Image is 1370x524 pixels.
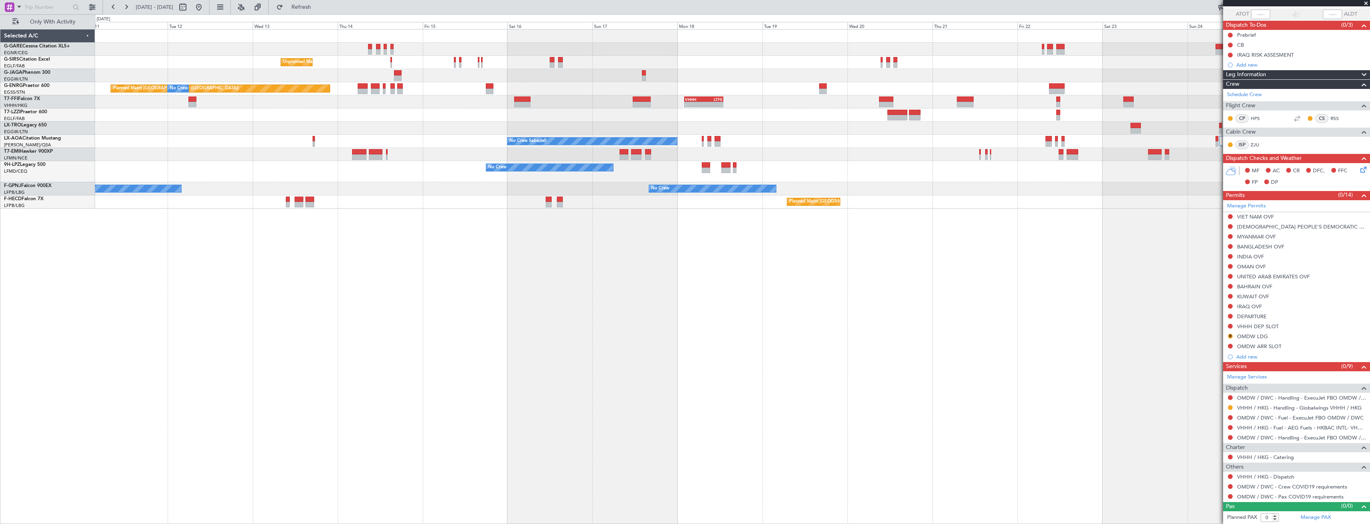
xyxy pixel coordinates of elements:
a: OMDW / DWC - Crew COVID19 requirements [1237,483,1347,490]
span: AC [1273,167,1280,175]
div: Add new [1236,61,1366,68]
div: - [704,102,723,107]
div: Mon 18 [677,22,762,29]
div: OMDW LDG [1237,333,1268,340]
span: Permits [1226,191,1245,200]
div: Sat 23 [1103,22,1188,29]
span: Pax [1226,502,1235,511]
div: - [685,102,704,107]
a: G-ENRGPraetor 600 [4,83,49,88]
a: F-HECDFalcon 7X [4,197,44,201]
span: LX-TRO [4,123,21,128]
div: CP [1235,114,1249,123]
a: HPS [1251,115,1269,122]
a: VHHH / HKG - Fuel - AEG Fuels - HKBAC INTL- VHHH / HKG [1237,424,1366,431]
div: KUWAIT OVF [1237,293,1269,300]
div: Sat 16 [507,22,592,29]
div: Sun 24 [1188,22,1273,29]
a: LX-AOACitation Mustang [4,136,61,141]
div: Mon 11 [83,22,168,29]
div: MYANMAR OVF [1237,233,1276,240]
a: EGNR/CEG [4,50,28,56]
a: LFMD/CEQ [4,168,27,174]
span: Charter [1226,443,1245,452]
a: VHHH / HKG - Catering [1237,454,1294,461]
div: IRAQ RISK ASSESMENT [1237,51,1294,58]
div: CS [1315,114,1328,123]
a: EGGW/LTN [4,129,28,135]
span: (0/14) [1338,191,1353,199]
a: [PERSON_NAME]/QSA [4,142,51,148]
a: G-SIRSCitation Excel [4,57,50,62]
a: T7-FFIFalcon 7X [4,97,40,101]
div: Sun 17 [592,22,677,29]
span: Dispatch Checks and Weather [1226,154,1302,163]
a: EGLF/FAB [4,63,25,69]
span: T7-EMI [4,149,20,154]
div: No Crew [488,162,507,173]
a: LFPB/LBG [4,189,25,195]
div: BAHRAIN OVF [1237,283,1272,290]
div: No Crew [651,183,669,195]
a: OMDW / DWC - Handling - ExecuJet FBO OMDW / DWC [1237,434,1366,441]
div: Planned Maint [GEOGRAPHIC_DATA] ([GEOGRAPHIC_DATA]) [789,196,915,208]
label: Planned PAX [1227,514,1257,522]
div: Tue 19 [762,22,847,29]
div: UNITED ARAB EMIRATES OVF [1237,273,1310,280]
span: Flight Crew [1226,101,1255,110]
a: RSS [1330,115,1348,122]
span: Dispatch [1226,384,1248,393]
div: ISP [1235,140,1249,149]
span: G-GARE [4,44,22,49]
a: Manage PAX [1301,514,1331,522]
span: T7-LZZI [4,110,20,114]
span: G-JAGA [4,70,22,75]
button: R [1228,334,1233,339]
input: --:-- [1251,10,1270,19]
span: Leg Information [1226,70,1266,79]
a: VHHH / HKG - Handling - Globalwings VHHH / HKG [1237,404,1362,411]
div: Prebrief [1237,32,1256,38]
span: DFC, [1313,167,1325,175]
span: LX-AOA [4,136,22,141]
span: (0/3) [1341,21,1353,29]
div: VHHH DEP SLOT [1237,323,1279,330]
a: F-GPNJFalcon 900EX [4,183,51,188]
div: Wed 20 [847,22,932,29]
div: Add new [1236,353,1366,360]
a: OMDW / DWC - Handling - ExecuJet FBO OMDW / DWC [1237,394,1366,401]
span: Only With Activity [21,19,84,25]
a: LX-TROLegacy 650 [4,123,47,128]
span: DP [1271,179,1278,187]
div: [DEMOGRAPHIC_DATA] PEOPLE'S DEMOCRATIC REPUBLIC OVF [1237,223,1366,230]
a: LFMN/NCE [4,155,28,161]
div: [DATE] [97,16,110,23]
span: G-ENRG [4,83,23,88]
span: 9H-LPZ [4,162,20,167]
a: Manage Permits [1227,202,1266,210]
span: Services [1226,362,1247,371]
div: No Crew Sabadell [509,135,546,147]
a: LFPB/LBG [4,203,25,209]
div: Thu 14 [338,22,423,29]
span: (0/0) [1341,502,1353,510]
span: ALDT [1344,10,1357,18]
span: [DATE] - [DATE] [136,4,173,11]
span: CR [1293,167,1300,175]
a: EGSS/STN [4,89,25,95]
span: MF [1252,167,1259,175]
span: (0/9) [1341,362,1353,370]
div: INDIA OVF [1237,253,1264,260]
span: G-SIRS [4,57,19,62]
div: VIET NAM OVF [1237,213,1274,220]
a: EGGW/LTN [4,76,28,82]
input: Trip Number [24,1,70,13]
div: LTFE [704,97,723,102]
a: T7-EMIHawker 900XP [4,149,53,154]
span: FP [1252,179,1258,187]
a: G-GARECessna Citation XLS+ [4,44,70,49]
div: Planned Maint [GEOGRAPHIC_DATA] ([GEOGRAPHIC_DATA]) [113,83,239,95]
div: Fri 22 [1018,22,1103,29]
a: ZJU [1251,141,1269,148]
div: IRAQ OVF [1237,303,1262,310]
